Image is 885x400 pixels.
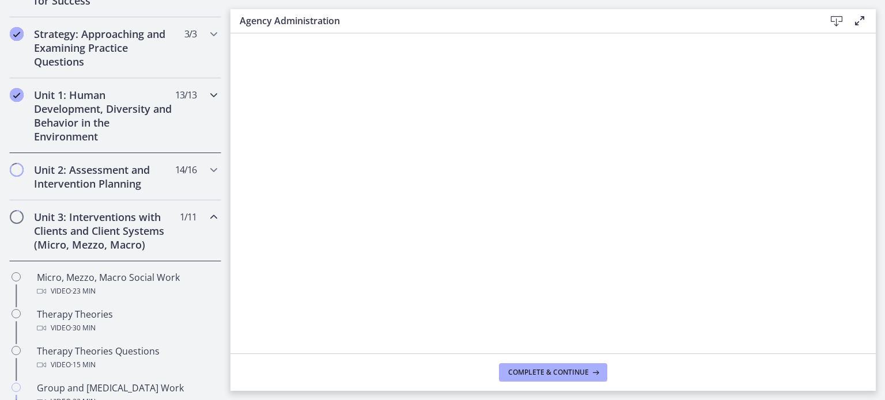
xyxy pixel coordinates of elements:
span: Complete & continue [508,368,589,377]
span: 1 / 11 [180,210,196,224]
span: 13 / 13 [175,88,196,102]
div: Video [37,358,217,372]
div: Micro, Mezzo, Macro Social Work [37,271,217,298]
div: Therapy Theories [37,307,217,335]
span: · 23 min [71,284,96,298]
span: 3 / 3 [184,27,196,41]
h2: Unit 2: Assessment and Intervention Planning [34,163,175,191]
span: · 30 min [71,321,96,335]
h2: Unit 1: Human Development, Diversity and Behavior in the Environment [34,88,175,143]
h2: Strategy: Approaching and Examining Practice Questions [34,27,175,68]
div: Video [37,284,217,298]
div: Therapy Theories Questions [37,344,217,372]
span: · 15 min [71,358,96,372]
i: Completed [10,27,24,41]
button: Complete & continue [499,363,607,382]
div: Video [37,321,217,335]
i: Completed [10,88,24,102]
h2: Unit 3: Interventions with Clients and Client Systems (Micro, Mezzo, Macro) [34,210,175,252]
span: 14 / 16 [175,163,196,177]
h3: Agency Administration [240,14,807,28]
